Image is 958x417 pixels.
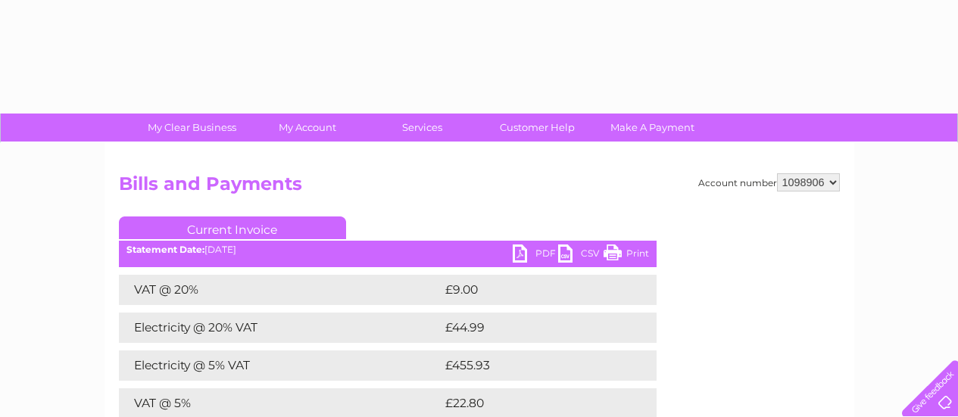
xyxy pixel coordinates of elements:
a: CSV [558,244,604,266]
div: [DATE] [119,244,657,255]
td: Electricity @ 5% VAT [119,350,442,381]
h2: Bills and Payments [119,173,840,202]
a: PDF [513,244,558,266]
td: £455.93 [442,350,629,381]
td: £44.99 [442,313,627,343]
a: Print [604,244,649,266]
td: VAT @ 20% [119,275,442,305]
a: Customer Help [475,114,600,142]
a: Make A Payment [590,114,715,142]
a: My Clear Business [130,114,254,142]
a: My Account [245,114,370,142]
div: Account number [698,173,840,191]
a: Current Invoice [119,216,346,239]
td: £9.00 [442,275,623,305]
a: Services [360,114,485,142]
b: Statement Date: [126,244,204,255]
td: Electricity @ 20% VAT [119,313,442,343]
